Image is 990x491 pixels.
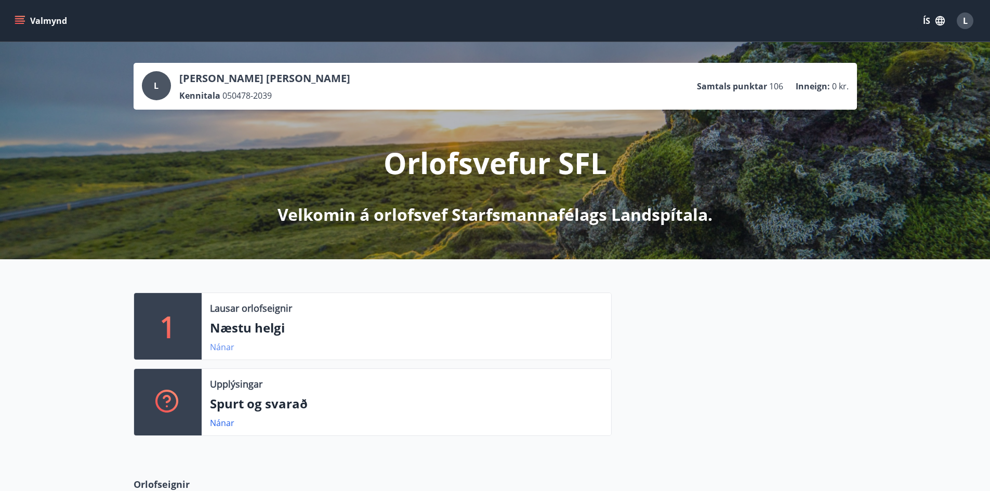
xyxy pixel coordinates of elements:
[796,81,830,92] p: Inneign :
[384,143,607,182] p: Orlofsvefur SFL
[179,90,220,101] p: Kennitala
[953,8,978,33] button: L
[210,341,234,353] a: Nánar
[134,477,190,491] span: Orlofseignir
[697,81,767,92] p: Samtals punktar
[769,81,783,92] span: 106
[278,203,712,226] p: Velkomin á orlofsvef Starfsmannafélags Landspítala.
[12,11,71,30] button: menu
[160,307,176,346] p: 1
[210,377,262,391] p: Upplýsingar
[210,395,603,413] p: Spurt og svarað
[210,301,292,315] p: Lausar orlofseignir
[832,81,849,92] span: 0 kr.
[210,417,234,429] a: Nánar
[222,90,272,101] span: 050478-2039
[210,319,603,337] p: Næstu helgi
[963,15,968,26] span: L
[179,71,350,86] p: [PERSON_NAME] [PERSON_NAME]
[154,80,159,91] span: L
[917,11,951,30] button: ÍS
